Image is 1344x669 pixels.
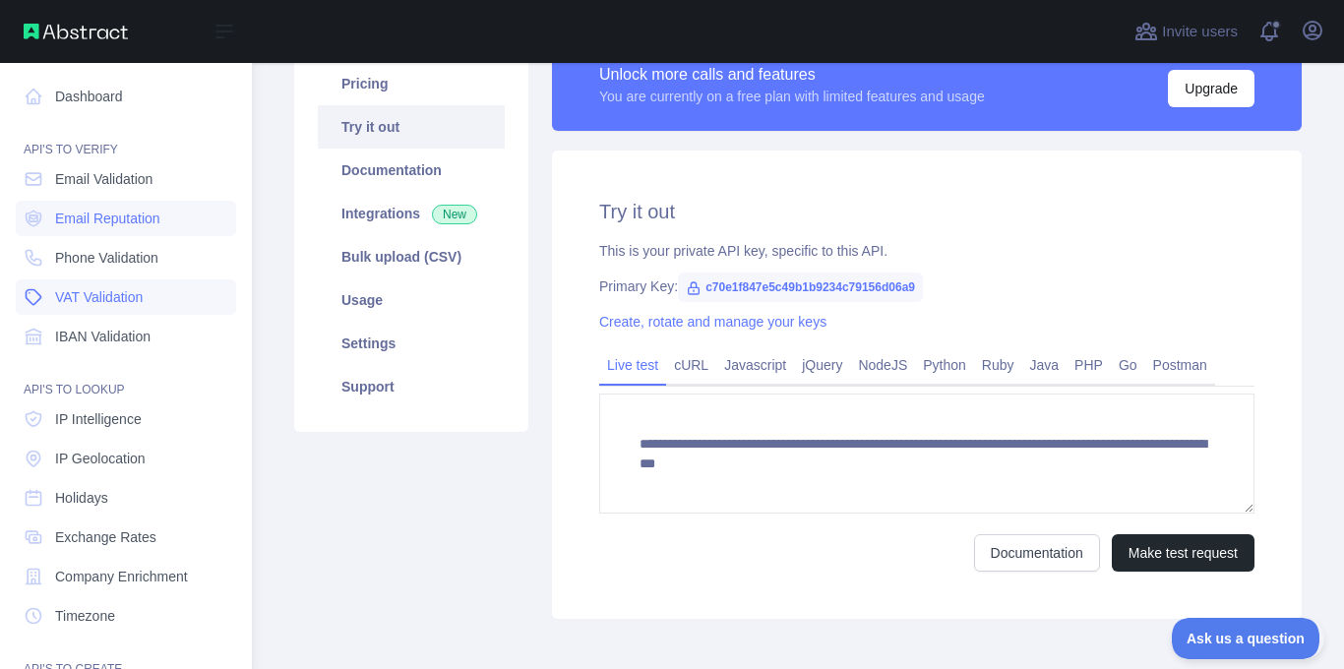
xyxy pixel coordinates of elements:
a: Create, rotate and manage your keys [599,314,826,330]
a: Settings [318,322,505,365]
a: Go [1111,349,1145,381]
div: Unlock more calls and features [599,63,985,87]
button: Upgrade [1168,70,1254,107]
a: Exchange Rates [16,519,236,555]
a: Phone Validation [16,240,236,275]
span: New [432,205,477,224]
a: jQuery [794,349,850,381]
a: Ruby [974,349,1022,381]
a: Email Reputation [16,201,236,236]
a: Python [915,349,974,381]
div: API'S TO VERIFY [16,118,236,157]
a: Documentation [974,534,1100,572]
a: cURL [666,349,716,381]
span: Invite users [1162,21,1238,43]
a: IP Geolocation [16,441,236,476]
div: This is your private API key, specific to this API. [599,241,1254,261]
a: Javascript [716,349,794,381]
span: Email Reputation [55,209,160,228]
a: Postman [1145,349,1215,381]
a: Documentation [318,149,505,192]
span: Timezone [55,606,115,626]
a: Email Validation [16,161,236,197]
a: Usage [318,278,505,322]
a: Dashboard [16,79,236,114]
a: Live test [599,349,666,381]
div: Primary Key: [599,276,1254,296]
a: Holidays [16,480,236,516]
span: IP Geolocation [55,449,146,468]
span: IBAN Validation [55,327,151,346]
a: Bulk upload (CSV) [318,235,505,278]
span: IP Intelligence [55,409,142,429]
a: IBAN Validation [16,319,236,354]
a: VAT Validation [16,279,236,315]
a: NodeJS [850,349,915,381]
a: IP Intelligence [16,401,236,437]
div: API'S TO LOOKUP [16,358,236,397]
button: Make test request [1112,534,1254,572]
button: Invite users [1130,16,1242,47]
span: Email Validation [55,169,153,189]
span: Exchange Rates [55,527,156,547]
a: Pricing [318,62,505,105]
span: Phone Validation [55,248,158,268]
a: Integrations New [318,192,505,235]
a: Support [318,365,505,408]
a: Company Enrichment [16,559,236,594]
a: Timezone [16,598,236,634]
a: PHP [1067,349,1111,381]
span: VAT Validation [55,287,143,307]
span: Holidays [55,488,108,508]
a: Java [1022,349,1068,381]
a: Try it out [318,105,505,149]
span: c70e1f847e5c49b1b9234c79156d06a9 [678,273,923,302]
iframe: Toggle Customer Support [1172,618,1324,659]
h2: Try it out [599,198,1254,225]
span: Company Enrichment [55,567,188,586]
div: You are currently on a free plan with limited features and usage [599,87,985,106]
img: Abstract API [24,24,128,39]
